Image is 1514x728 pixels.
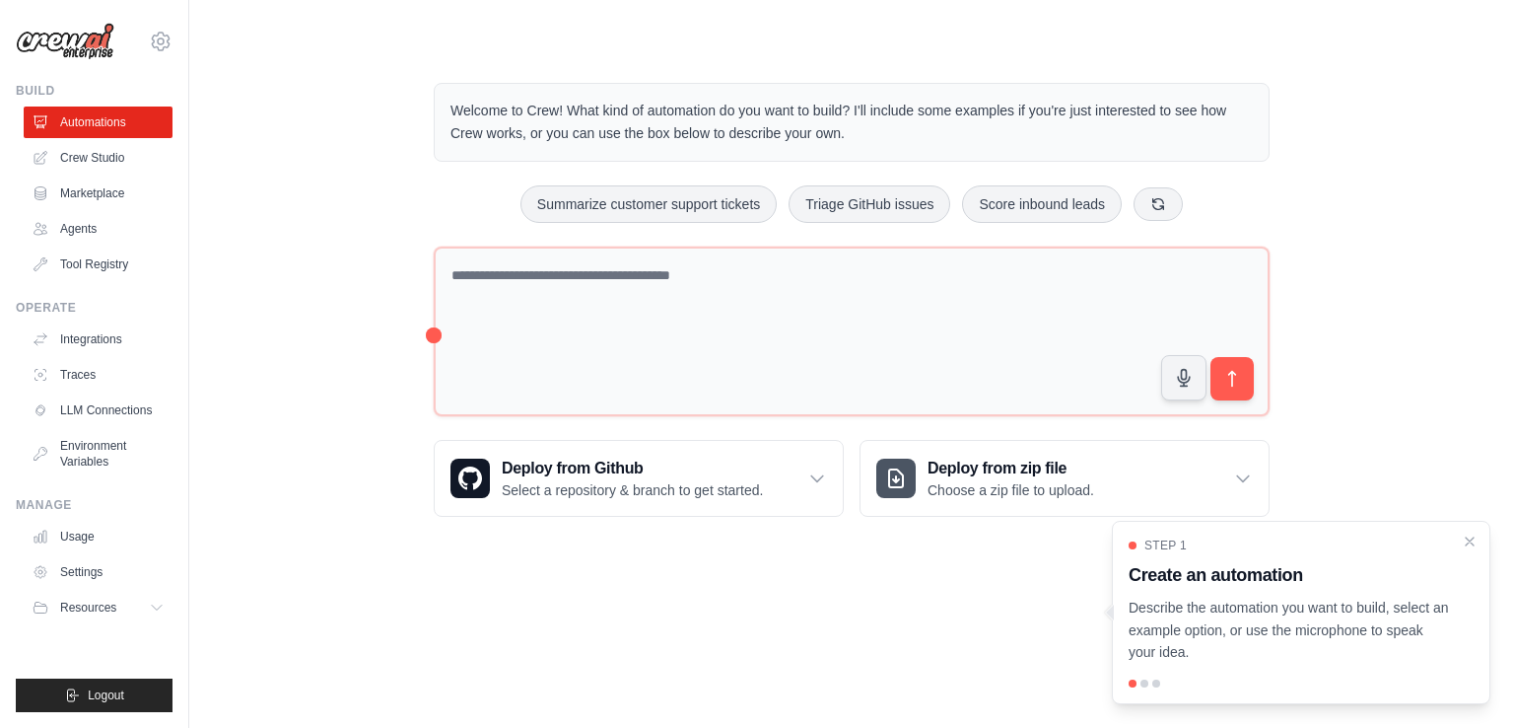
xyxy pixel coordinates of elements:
div: Manage [16,497,172,513]
a: Settings [24,556,172,588]
a: Crew Studio [24,142,172,174]
p: Choose a zip file to upload. [928,480,1094,500]
button: Logout [16,679,172,712]
button: Score inbound leads [962,185,1122,223]
button: Triage GitHub issues [789,185,950,223]
a: Integrations [24,324,172,355]
div: Build [16,83,172,99]
a: Automations [24,107,172,138]
button: Resources [24,592,172,623]
a: Tool Registry [24,249,172,280]
button: Summarize customer support tickets [520,185,777,223]
a: Traces [24,359,172,391]
p: Describe the automation you want to build, select an example option, or use the microphone to spe... [1129,597,1450,664]
a: Environment Variables [24,430,172,477]
p: Select a repository & branch to get started. [502,480,763,500]
div: Operate [16,300,172,316]
span: Logout [88,688,124,703]
a: LLM Connections [24,395,172,426]
a: Agents [24,213,172,245]
a: Usage [24,521,172,552]
button: Close walkthrough [1462,534,1478,549]
span: Resources [60,600,116,616]
h3: Deploy from zip file [928,457,1094,480]
h3: Create an automation [1129,561,1450,589]
p: Welcome to Crew! What kind of automation do you want to build? I'll include some examples if you'... [450,100,1253,145]
h3: Deploy from Github [502,457,763,480]
a: Marketplace [24,178,172,209]
span: Step 1 [1144,538,1187,553]
img: Logo [16,23,114,60]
